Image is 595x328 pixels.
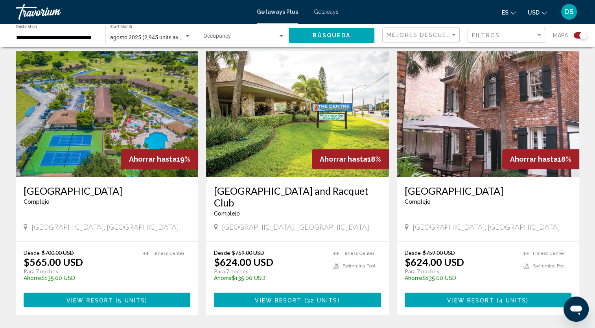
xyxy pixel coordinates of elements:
[153,251,184,256] span: Fitness Center
[24,268,135,275] p: Para 7 noches
[423,249,455,256] span: $759.00 USD
[472,32,500,39] span: Filtros
[24,275,41,281] span: Ahorre
[314,9,339,15] a: Getaways
[502,7,516,18] button: Change language
[312,149,389,169] div: 18%
[257,9,298,15] a: Getaways Plus
[343,264,375,269] span: Swimming Pool
[66,297,113,303] span: View Resort
[307,297,338,303] span: 32 units
[302,297,340,303] span: ( )
[405,249,421,256] span: Desde
[533,251,565,256] span: Fitness Center
[447,297,494,303] span: View Resort
[502,149,579,169] div: 18%
[214,268,325,275] p: Para 7 noches
[405,199,431,205] span: Complejo
[405,275,516,281] p: $135.00 USD
[528,7,547,18] button: Change currency
[16,51,198,177] img: ii_leh1.jpg
[214,185,381,208] a: [GEOGRAPHIC_DATA] and Racquet Club
[405,293,571,307] button: View Resort(4 units)
[110,34,196,41] span: agosto 2025 (2,945 units available)
[129,155,177,163] span: Ahorrar hasta
[553,30,568,41] span: Mapa
[113,297,147,303] span: ( )
[413,223,560,231] span: [GEOGRAPHIC_DATA], [GEOGRAPHIC_DATA]
[214,293,381,307] button: View Resort(32 units)
[42,249,74,256] span: $700.00 USD
[214,249,230,256] span: Desde
[343,251,374,256] span: Fitness Center
[206,51,389,177] img: ii_olr1.jpg
[499,297,527,303] span: 4 units
[121,149,198,169] div: 19%
[24,185,190,197] a: [GEOGRAPHIC_DATA]
[222,223,369,231] span: [GEOGRAPHIC_DATA], [GEOGRAPHIC_DATA]
[24,275,135,281] p: $135.00 USD
[528,9,540,16] span: USD
[24,249,40,256] span: Desde
[16,4,249,20] a: Travorium
[24,256,83,268] p: $565.00 USD
[214,256,273,268] p: $624.00 USD
[214,275,325,281] p: $135.00 USD
[31,223,179,231] span: [GEOGRAPHIC_DATA], [GEOGRAPHIC_DATA]
[214,210,240,217] span: Complejo
[564,297,589,322] iframe: Button to launch messaging window
[559,4,579,20] button: User Menu
[24,199,50,205] span: Complejo
[118,297,145,303] span: 5 units
[494,297,529,303] span: ( )
[405,268,516,275] p: Para 7 noches
[405,275,422,281] span: Ahorre
[510,155,558,163] span: Ahorrar hasta
[405,256,464,268] p: $624.00 USD
[468,28,545,44] button: Filter
[397,51,579,177] img: ii_cho1.jpg
[214,275,232,281] span: Ahorre
[24,293,190,307] button: View Resort(5 units)
[320,155,367,163] span: Ahorrar hasta
[289,28,374,42] button: Búsqueda
[232,249,264,256] span: $759.00 USD
[564,8,574,16] span: DS
[387,32,466,38] span: Mejores descuentos
[405,185,571,197] a: [GEOGRAPHIC_DATA]
[313,33,351,39] span: Búsqueda
[502,9,508,16] span: es
[533,264,566,269] span: Swimming Pool
[255,297,302,303] span: View Resort
[387,32,457,39] mat-select: Sort by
